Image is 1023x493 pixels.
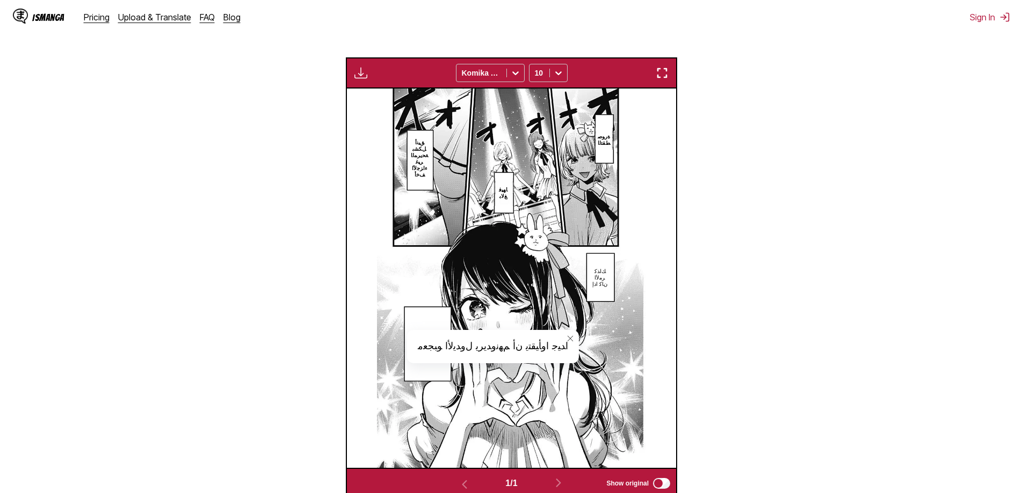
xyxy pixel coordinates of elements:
span: 1 / 1 [505,479,517,488]
div: IsManga [32,12,64,23]
img: Enter fullscreen [656,67,669,79]
a: FAQ [200,12,215,23]
div: ﺍﺪﻴﺟ ﺍﻭﺄﻴﻘﺘﻳ ﻥﺃ ﻢﻬﻧﻭﺪﻳﺮﻳ ﻝﻭﺪﻳﻷﺍ ﻮﺒﺠﻌﻣ [407,330,579,363]
p: ﺎﻬﻴﻓ ﻎﻟﺎﺑ [493,183,514,201]
img: Sign out [999,12,1010,23]
span: Show original [606,480,649,487]
img: Next page [552,476,565,489]
a: IsManga LogoIsManga [13,9,84,26]
button: Sign In [970,12,1010,23]
a: Blog [223,12,241,23]
img: Manga Panel [377,89,646,468]
img: IsManga Logo [13,9,28,24]
p: ﺓﺭﻮﺻ ﻂﻘﺘﻟﺍ [594,130,614,148]
img: Download translated images [354,67,367,79]
button: close-tooltip [562,330,579,347]
p: ﻖﻴﻧﺃ ﻞﻜﺸﺑ ﺔﺤﻳﺮﻤﻟﺍ ﺮﻴﻏ ﺀﺍﺰﺟﻷﺍ ﻒﺧﺃ [407,136,432,179]
a: Upload & Translate [118,12,191,23]
a: Pricing [84,12,110,23]
p: ﻚﻟﺬﻛ ﺮﻣﻷﺍ ﻥﺎﻛ ﺍﺫﺇ [590,265,610,289]
input: Show original [653,478,670,489]
img: Previous page [458,478,471,491]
